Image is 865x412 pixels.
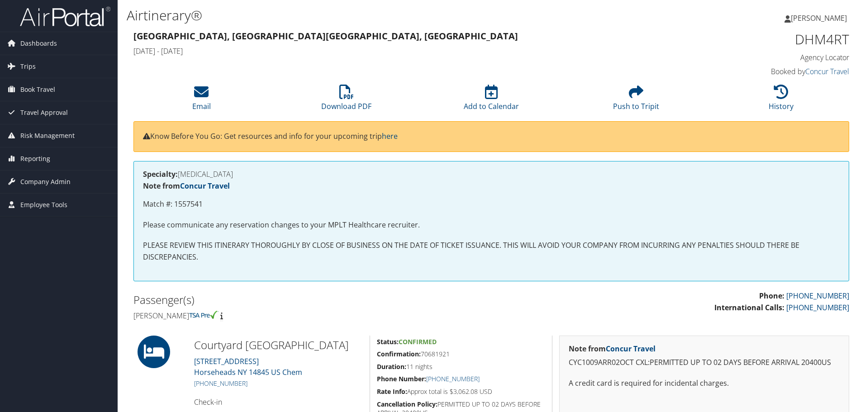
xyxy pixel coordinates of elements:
[143,169,178,179] strong: Specialty:
[20,147,50,170] span: Reporting
[377,387,545,396] h5: Approx total is $3,062.08 USD
[680,52,849,62] h4: Agency Locator
[791,13,847,23] span: [PERSON_NAME]
[399,337,437,346] span: Confirmed
[569,378,840,389] p: A credit card is required for incidental charges.
[805,66,849,76] a: Concur Travel
[143,219,840,231] p: Please communicate any reservation changes to your MPLT Healthcare recruiter.
[377,337,399,346] strong: Status:
[377,350,545,359] h5: 70681921
[613,90,659,111] a: Push to Tripit
[20,194,67,216] span: Employee Tools
[180,181,230,191] a: Concur Travel
[786,291,849,301] a: [PHONE_NUMBER]
[143,131,840,142] p: Know Before You Go: Get resources and info for your upcoming trip
[189,311,219,319] img: tsa-precheck.png
[194,379,247,388] a: [PHONE_NUMBER]
[786,303,849,313] a: [PHONE_NUMBER]
[784,5,856,32] a: [PERSON_NAME]
[20,78,55,101] span: Book Travel
[377,362,545,371] h5: 11 nights
[464,90,519,111] a: Add to Calendar
[20,55,36,78] span: Trips
[20,101,68,124] span: Travel Approval
[714,303,784,313] strong: International Calls:
[321,90,371,111] a: Download PDF
[20,32,57,55] span: Dashboards
[20,6,110,27] img: airportal-logo.png
[194,337,363,353] h2: Courtyard [GEOGRAPHIC_DATA]
[377,400,437,408] strong: Cancellation Policy:
[569,357,840,369] p: CYC1009ARR02OCT CXL:PERMITTED UP TO 02 DAYS BEFORE ARRIVAL 20400US
[569,344,656,354] strong: Note from
[377,387,407,396] strong: Rate Info:
[680,30,849,49] h1: DHM4RT
[143,199,840,210] p: Match #: 1557541
[20,124,75,147] span: Risk Management
[143,240,840,263] p: PLEASE REVIEW THIS ITINERARY THOROUGHLY BY CLOSE OF BUSINESS ON THE DATE OF TICKET ISSUANCE. THIS...
[194,356,302,377] a: [STREET_ADDRESS]Horseheads NY 14845 US Chem
[606,344,656,354] a: Concur Travel
[143,181,230,191] strong: Note from
[769,90,794,111] a: History
[20,170,71,193] span: Company Admin
[127,6,613,25] h1: Airtinerary®
[377,362,406,371] strong: Duration:
[133,30,518,42] strong: [GEOGRAPHIC_DATA], [GEOGRAPHIC_DATA] [GEOGRAPHIC_DATA], [GEOGRAPHIC_DATA]
[194,397,363,407] h4: Check-in
[426,374,480,383] a: [PHONE_NUMBER]
[680,66,849,76] h4: Booked by
[377,374,426,383] strong: Phone Number:
[759,291,784,301] strong: Phone:
[382,131,398,141] a: here
[377,350,421,358] strong: Confirmation:
[133,311,485,321] h4: [PERSON_NAME]
[192,90,211,111] a: Email
[143,170,840,178] h4: [MEDICAL_DATA]
[133,292,485,308] h2: Passenger(s)
[133,46,667,56] h4: [DATE] - [DATE]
